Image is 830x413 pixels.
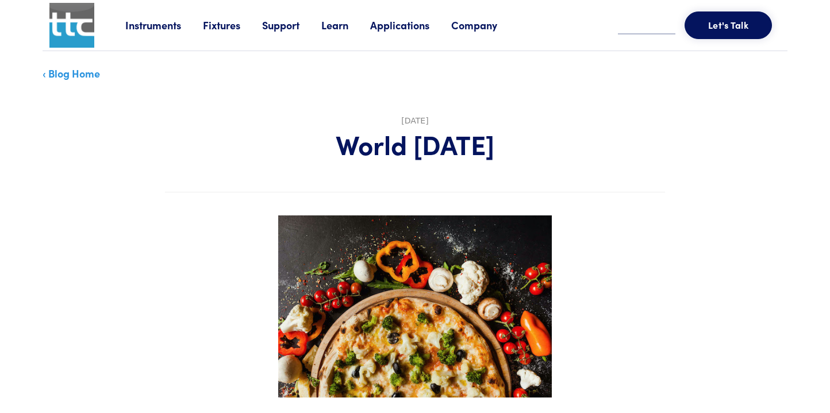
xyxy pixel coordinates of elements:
time: [DATE] [401,116,428,125]
a: Support [262,18,321,32]
a: Instruments [125,18,203,32]
a: Learn [321,18,370,32]
a: Fixtures [203,18,262,32]
a: Company [451,18,519,32]
button: Let's Talk [685,11,772,39]
a: Applications [370,18,451,32]
img: ttc_logo_1x1_v1.0.png [49,3,94,48]
h1: World [DATE] [165,128,665,161]
a: ‹ Blog Home [43,66,100,80]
